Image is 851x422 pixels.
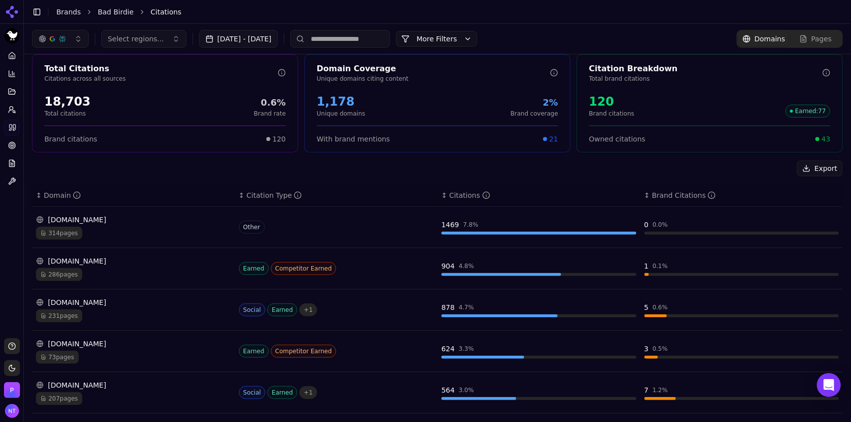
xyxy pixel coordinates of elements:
span: Citations [151,7,182,17]
div: [DOMAIN_NAME] [36,297,231,307]
p: Total brand citations [589,75,823,83]
img: Bad Birdie [4,28,20,44]
img: Perrill [4,382,20,398]
button: Current brand: Bad Birdie [4,28,20,44]
div: Total Citations [44,63,278,75]
nav: breadcrumb [56,7,823,17]
span: Earned [267,386,297,399]
button: Open organization switcher [4,382,20,398]
div: Citation Breakdown [589,63,823,75]
div: [DOMAIN_NAME] [36,339,231,349]
p: Brand coverage [511,110,558,118]
img: Nate Tower [5,404,19,418]
div: Domain Coverage [317,63,550,75]
div: 1469 [441,220,459,230]
div: 624 [441,344,455,354]
p: Total citations [44,110,91,118]
p: Unique domains citing content [317,75,550,83]
div: ↕Citations [441,190,637,200]
button: Export [797,160,843,176]
div: Domain [44,190,81,200]
div: 564 [441,385,455,395]
div: 7.8 % [463,221,479,229]
button: Open user button [5,404,19,418]
div: 3.0 % [459,386,474,394]
div: 7 [644,385,649,395]
th: domain [32,184,235,207]
div: 0 [644,220,649,230]
div: ↕Brand Citations [644,190,840,200]
span: 43 [822,134,831,144]
span: 231 pages [36,309,82,322]
div: [DOMAIN_NAME] [36,256,231,266]
th: brandCitationCount [640,184,844,207]
p: Unique domains [317,110,365,118]
div: Citations [449,190,490,200]
th: totalCitationCount [437,184,640,207]
span: Competitor Earned [271,262,337,275]
div: [DOMAIN_NAME] [36,215,231,225]
span: Earned [239,262,269,275]
span: Select regions... [108,34,164,44]
span: Other [239,221,265,234]
div: 0.1 % [652,262,668,270]
div: Brand Citations [652,190,716,200]
a: Bad Birdie [98,7,134,17]
div: 3 [644,344,649,354]
span: Domains [755,34,786,44]
div: ↕Citation Type [239,190,434,200]
div: 120 [589,94,635,110]
div: 1 [644,261,649,271]
div: 3.3 % [459,345,474,353]
p: Brand rate [254,110,286,118]
div: ↕Domain [36,190,231,200]
span: Competitor Earned [271,345,337,358]
span: Earned [267,303,297,316]
div: 1,178 [317,94,365,110]
p: Citations across all sources [44,75,278,83]
span: Social [239,386,266,399]
span: 286 pages [36,268,82,281]
div: 2% [511,96,558,110]
a: Brands [56,8,81,16]
span: 314 pages [36,227,82,240]
span: Brand citations [44,134,97,144]
span: + 1 [299,386,317,399]
div: Citation Type [246,190,302,200]
span: + 1 [299,303,317,316]
div: 878 [441,302,455,312]
span: With brand mentions [317,134,390,144]
p: Brand citations [589,110,635,118]
div: 4.7 % [459,303,474,311]
span: 21 [549,134,558,144]
button: [DATE] - [DATE] [199,30,278,48]
div: 904 [441,261,455,271]
div: 4.8 % [459,262,474,270]
span: Pages [812,34,832,44]
div: [DOMAIN_NAME] [36,380,231,390]
span: 120 [272,134,286,144]
span: Earned : 77 [786,105,831,118]
div: 18,703 [44,94,91,110]
span: 73 pages [36,351,79,364]
button: More Filters [396,31,477,47]
span: 207 pages [36,392,82,405]
div: 0.5 % [652,345,668,353]
div: 1.2 % [652,386,668,394]
div: 0.6% [254,96,286,110]
div: 5 [644,302,649,312]
div: 0.0 % [652,221,668,229]
span: Earned [239,345,269,358]
div: Open Intercom Messenger [817,373,841,397]
div: 0.6 % [652,303,668,311]
th: citationTypes [235,184,438,207]
span: Owned citations [589,134,645,144]
span: Social [239,303,266,316]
